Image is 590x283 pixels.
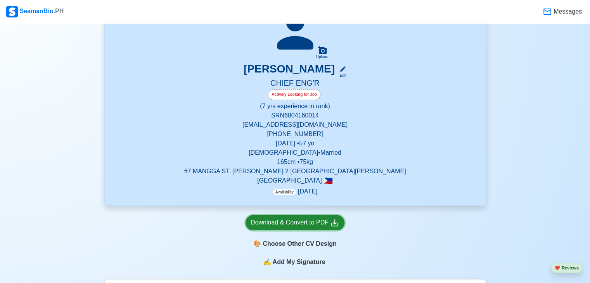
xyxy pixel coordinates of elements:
div: Actively Looking for Job [268,89,320,100]
p: [DEMOGRAPHIC_DATA] • Married [114,148,476,157]
span: 🇵🇭 [324,177,333,185]
span: Availability [273,189,296,195]
p: [DATE] • 57 yo [114,139,476,148]
img: Logo [6,6,18,17]
p: [DATE] [273,187,317,196]
div: SeamanBio [6,6,64,17]
p: SRN 6804160014 [114,111,476,120]
span: sign [263,257,271,267]
span: Messages [552,7,582,16]
h5: CHIEF ENG'R [114,78,476,89]
div: Upload [316,55,329,59]
span: .PH [54,8,64,14]
span: Add My Signature [271,257,327,267]
div: Download & Convert to PDF [251,218,339,228]
p: [EMAIL_ADDRESS][DOMAIN_NAME] [114,120,476,129]
a: Download & Convert to PDF [246,215,344,230]
h3: [PERSON_NAME] [244,62,335,78]
p: [PHONE_NUMBER] [114,129,476,139]
p: (7 yrs experience in rank) [114,102,476,111]
button: heartReviews [551,263,582,273]
span: heart [555,266,560,270]
div: Edit [336,72,346,78]
p: 165 cm • 75 kg [114,157,476,167]
p: [GEOGRAPHIC_DATA] [114,176,476,185]
p: #7 MANGGA ST. [PERSON_NAME] 2 [GEOGRAPHIC_DATA][PERSON_NAME] [114,167,476,176]
div: Choose Other CV Design [246,236,344,251]
span: paint [253,239,261,248]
